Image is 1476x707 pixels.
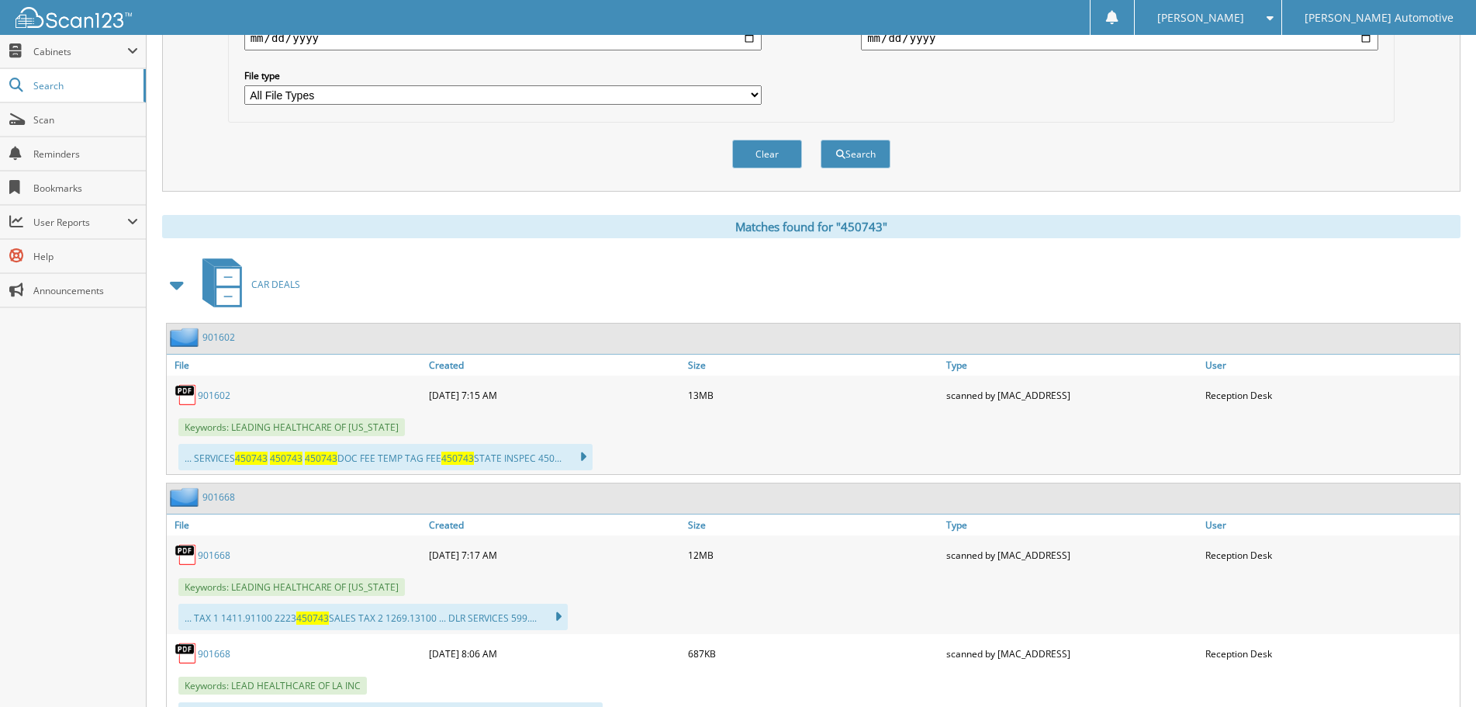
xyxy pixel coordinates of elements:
[684,515,942,535] a: Size
[193,254,300,315] a: CAR DEALS
[198,549,230,562] a: 901668
[33,250,138,263] span: Help
[684,638,942,669] div: 687KB
[244,26,762,50] input: start
[175,383,198,407] img: PDF.png
[425,539,683,570] div: [DATE] 7:17 AM
[942,539,1201,570] div: scanned by [MAC_ADDRESS]
[178,578,405,596] span: Keywords: LEADING HEALTHCARE OF [US_STATE]
[198,389,230,402] a: 901602
[33,45,127,58] span: Cabinets
[175,543,198,567] img: PDF.png
[175,642,198,665] img: PDF.png
[1201,638,1460,669] div: Reception Desk
[684,355,942,376] a: Size
[235,452,268,465] span: 450743
[425,379,683,411] div: [DATE] 7:15 AM
[821,140,890,168] button: Search
[942,355,1201,376] a: Type
[684,379,942,411] div: 13MB
[162,215,1460,238] div: Matches found for "450743"
[33,284,138,297] span: Announcements
[178,444,593,470] div: ... SERVICES DOC FEE TEMP TAG FEE STATE INSPEC 450...
[942,638,1201,669] div: scanned by [MAC_ADDRESS]
[33,182,138,195] span: Bookmarks
[170,487,202,507] img: folder2.png
[942,379,1201,411] div: scanned by [MAC_ADDRESS]
[244,69,762,82] label: File type
[16,7,132,28] img: scan123-logo-white.svg
[270,452,302,465] span: 450743
[1201,379,1460,411] div: Reception Desk
[178,418,405,436] span: Keywords: LEADING HEALTHCARE OF [US_STATE]
[1157,13,1244,23] span: [PERSON_NAME]
[1201,539,1460,570] div: Reception Desk
[296,612,329,625] span: 450743
[178,604,568,630] div: ... TAX 1 1411.91100 2223 SALES TAX 2 1269.13100 ... DLR SERVICES 599....
[1398,632,1476,707] iframe: Chat Widget
[942,515,1201,535] a: Type
[425,515,683,535] a: Created
[178,677,367,695] span: Keywords: LEAD HEALTHCARE OF LA INC
[167,515,425,535] a: File
[167,355,425,376] a: File
[1201,515,1460,535] a: User
[441,452,474,465] span: 450743
[202,331,235,344] a: 901602
[198,647,230,660] a: 901668
[1305,13,1454,23] span: [PERSON_NAME] Automotive
[33,147,138,161] span: Reminders
[425,638,683,669] div: [DATE] 8:06 AM
[251,278,300,291] span: CAR DEALS
[425,355,683,376] a: Created
[33,113,138,126] span: Scan
[33,216,127,229] span: User Reports
[305,452,337,465] span: 450743
[170,328,202,347] img: folder2.png
[684,539,942,570] div: 12MB
[861,26,1378,50] input: end
[33,79,136,92] span: Search
[202,490,235,504] a: 901668
[732,140,802,168] button: Clear
[1201,355,1460,376] a: User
